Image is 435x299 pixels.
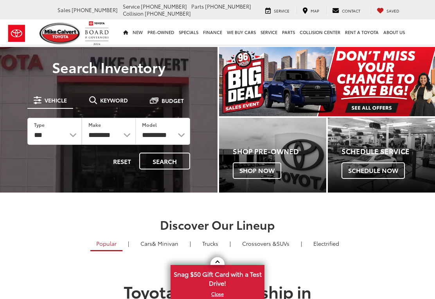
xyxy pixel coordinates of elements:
[259,7,295,14] a: Service
[328,118,435,193] a: Schedule Service Schedule Now
[219,118,326,193] div: Toyota
[219,118,326,193] a: Shop Pre-Owned Shop Now
[343,20,381,45] a: Rent a Toyota
[2,21,31,46] img: Toyota
[34,121,45,128] label: Type
[228,240,233,247] li: |
[326,7,366,14] a: Contact
[16,59,201,75] h3: Search Inventory
[242,240,277,247] span: Crossovers &
[106,153,138,169] button: Reset
[176,20,201,45] a: Specials
[371,7,405,14] a: My Saved Vehicles
[196,237,224,250] a: Trucks
[100,97,128,103] span: Keyword
[130,20,145,45] a: New
[88,121,101,128] label: Make
[72,6,118,13] span: [PHONE_NUMBER]
[123,3,140,10] span: Service
[121,20,130,45] a: Home
[386,8,399,14] span: Saved
[191,3,204,10] span: Parts
[328,118,435,193] div: Toyota
[201,20,225,45] a: Finance
[311,8,319,14] span: Map
[280,20,297,45] a: Parts
[171,266,264,290] span: Snag $50 Gift Card with a Test Drive!
[142,121,157,128] label: Model
[274,8,289,14] span: Service
[145,20,176,45] a: Pre-Owned
[90,237,122,251] a: Popular
[342,162,405,179] span: Schedule Now
[233,148,326,155] h4: Shop Pre-Owned
[299,240,304,247] li: |
[225,20,258,45] a: WE BUY CARS
[381,20,407,45] a: About Us
[135,237,184,250] a: Cars
[219,47,435,116] section: Carousel section with vehicle pictures - may contain disclaimers.
[219,47,435,116] div: carousel slide number 1 of 1
[205,3,251,10] span: [PHONE_NUMBER]
[40,23,81,44] img: Mike Calvert Toyota
[258,20,280,45] a: Service
[236,237,295,250] a: SUVs
[139,153,190,169] button: Search
[342,8,360,14] span: Contact
[219,47,435,116] img: Big Deal Sales Event
[342,148,435,155] h4: Schedule Service
[58,6,70,13] span: Sales
[162,98,184,103] span: Budget
[188,240,193,247] li: |
[123,10,144,17] span: Collision
[297,20,343,45] a: Collision Center
[152,240,178,247] span: & Minivan
[45,97,67,103] span: Vehicle
[34,218,401,231] h2: Discover Our Lineup
[141,3,187,10] span: [PHONE_NUMBER]
[297,7,325,14] a: Map
[307,237,345,250] a: Electrified
[126,240,131,247] li: |
[145,10,191,17] span: [PHONE_NUMBER]
[233,162,281,179] span: Shop Now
